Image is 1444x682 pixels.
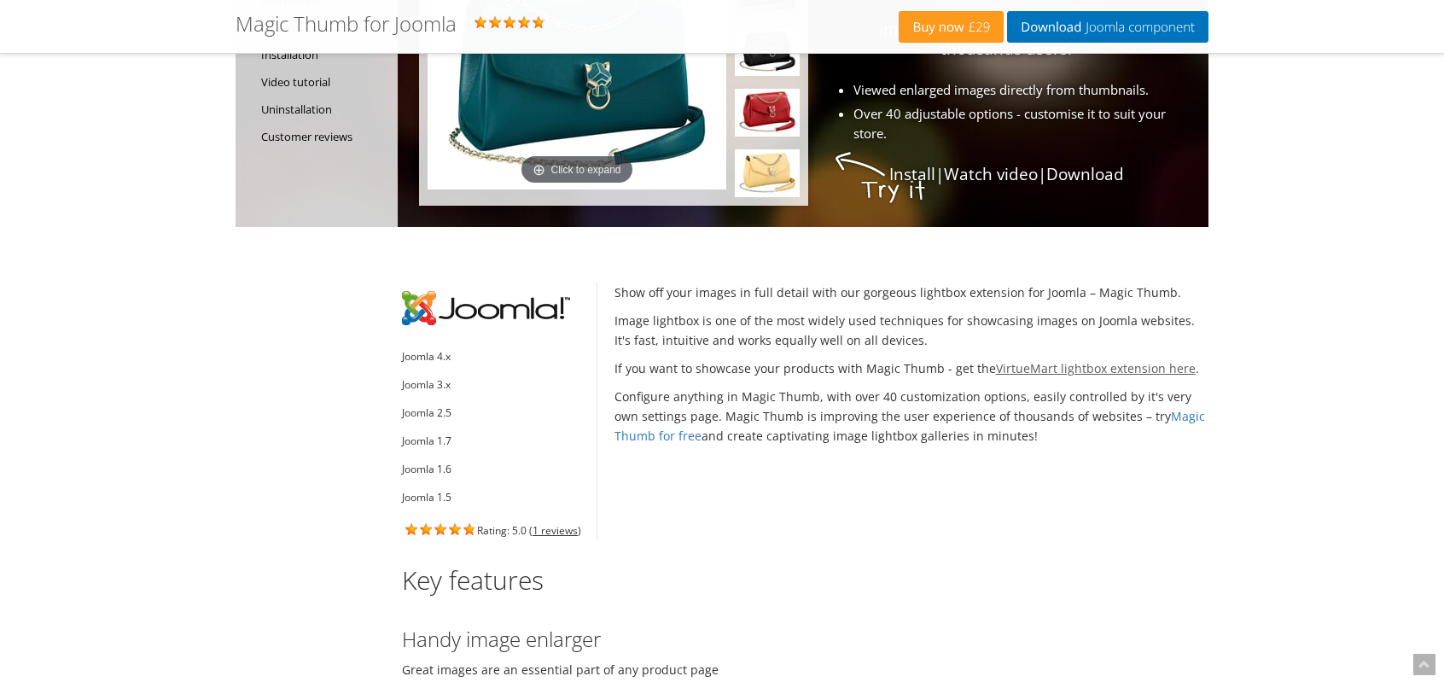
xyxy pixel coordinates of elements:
h1: Magic Thumb for Joomla [236,13,457,35]
li: Joomla 1.7 [402,431,584,451]
div: Rating: 5.0 ( ) [402,520,584,540]
span: £29 [964,20,991,34]
h2: Key features [402,566,1208,594]
a: VirtueMart lightbox extension here [996,360,1196,376]
a: Download [1046,163,1124,185]
h3: Handy image enlarger [402,628,723,650]
a: DownloadJoomla component [1007,11,1208,43]
a: 1 reviews [533,523,578,538]
li: Joomla 2.5 [402,403,584,423]
a: Watch video [944,163,1038,185]
div: Rating: 5.0 ( ) [236,13,899,40]
li: Joomla 4.x [402,347,584,366]
p: | | [398,165,1174,184]
a: Customer reviews [261,123,389,150]
li: Joomla 1.6 [402,459,584,479]
p: Image lightbox is one of the most widely used techniques for showcasing images on Joomla websites... [614,311,1208,350]
li: Viewed enlarged images directly from thumbnails. [447,80,1190,100]
a: Video tutorial [261,68,389,96]
a: Buy now£29 [899,11,1004,43]
li: Joomla 1.5 [402,487,584,507]
span: Joomla component [1081,20,1195,34]
li: Over 40 adjustable options - customise it to suit your store. [447,104,1190,143]
p: Configure anything in Magic Thumb, with over 40 customization options, easily controlled by it's ... [614,387,1208,446]
p: If you want to showcase your products with Magic Thumb - get the . [614,358,1208,378]
a: Installation [261,41,389,68]
p: Show off your images in full detail with our gorgeous lightbox extension for Joomla – Magic Thumb. [614,283,1208,302]
a: Uninstallation [261,96,389,123]
li: Joomla 3.x [402,375,584,394]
